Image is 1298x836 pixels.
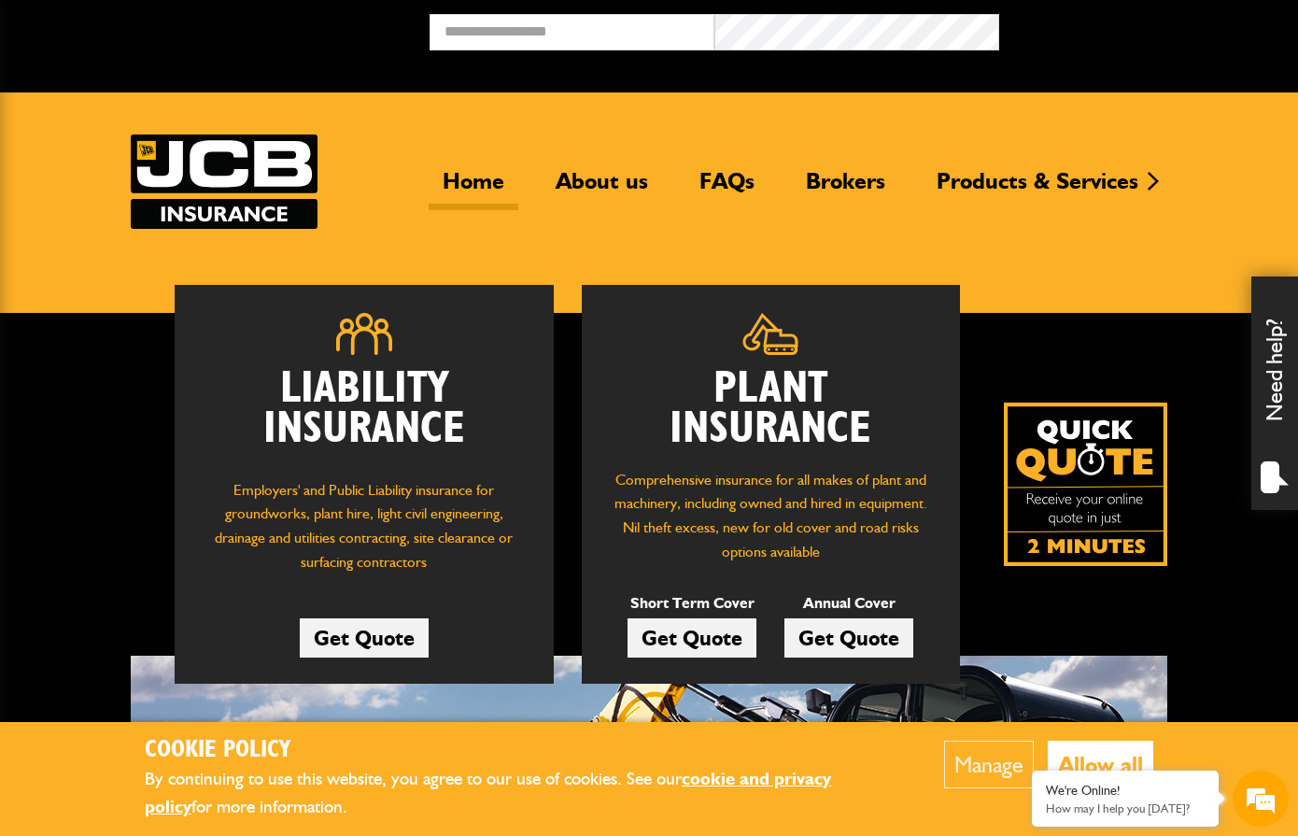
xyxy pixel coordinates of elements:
button: Broker Login [999,14,1284,43]
h2: Cookie Policy [145,736,887,765]
p: Employers' and Public Liability insurance for groundworks, plant hire, light civil engineering, d... [203,478,526,584]
div: Need help? [1251,276,1298,510]
div: We're Online! [1046,783,1205,799]
button: Allow all [1048,741,1153,788]
a: Products & Services [923,167,1152,210]
p: How may I help you today? [1046,801,1205,815]
a: About us [542,167,662,210]
a: JCB Insurance Services [131,135,317,229]
a: Brokers [792,167,899,210]
h2: Plant Insurance [610,369,933,449]
a: Get Quote [628,618,756,658]
a: FAQs [685,167,769,210]
p: Short Term Cover [628,591,756,616]
p: Comprehensive insurance for all makes of plant and machinery, including owned and hired in equipm... [610,468,933,563]
h2: Liability Insurance [203,369,526,460]
p: Annual Cover [784,591,913,616]
a: Get Quote [300,618,429,658]
a: Home [429,167,518,210]
p: By continuing to use this website, you agree to our use of cookies. See our for more information. [145,765,887,822]
img: Quick Quote [1004,403,1167,566]
button: Manage [944,741,1034,788]
a: Get Quote [784,618,913,658]
img: JCB Insurance Services logo [131,135,317,229]
a: Get your insurance quote isn just 2-minutes [1004,403,1167,566]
